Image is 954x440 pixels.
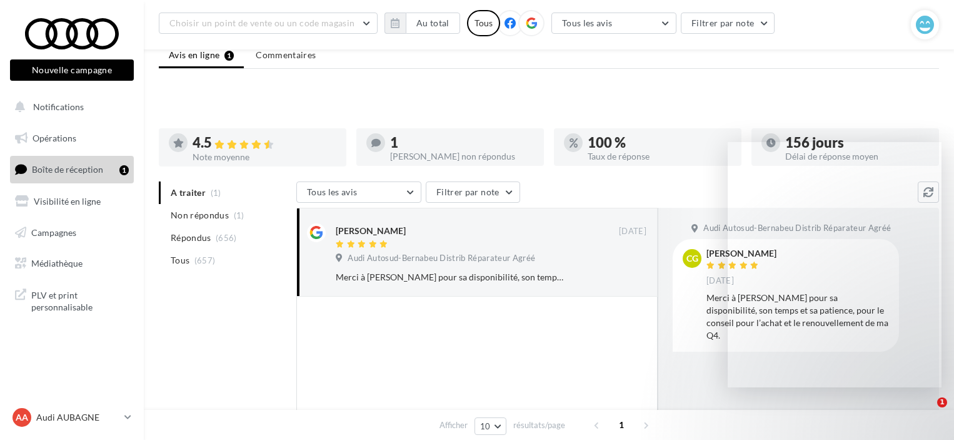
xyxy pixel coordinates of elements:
div: Merci à [PERSON_NAME] pour sa disponibilité, son temps et sa patience, pour le conseil pour l’ach... [336,271,565,284]
span: Répondus [171,232,211,244]
span: Opérations [33,133,76,143]
span: Commentaires [256,49,316,61]
a: Médiathèque [8,250,136,277]
a: AA Audi AUBAGNE [10,406,134,429]
div: [PERSON_NAME] non répondus [390,152,534,161]
div: Note moyenne [193,153,336,161]
span: Boîte de réception [32,164,103,175]
span: Choisir un point de vente ou un code magasin [169,18,354,28]
span: (1) [234,210,244,220]
div: [PERSON_NAME] [336,225,406,237]
button: Tous les avis [296,182,421,203]
button: Filtrer par note [681,13,775,34]
div: [PERSON_NAME] [706,249,776,258]
button: Tous les avis [551,13,676,34]
a: Opérations [8,125,136,151]
div: Tous [467,10,500,36]
span: (657) [194,255,216,265]
span: Audi Autosud-Bernabeu Distrib Réparateur Agréé [703,223,891,234]
a: Visibilité en ligne [8,188,136,215]
button: Notifications [8,94,131,120]
button: Filtrer par note [426,182,520,203]
button: Au total [384,13,460,34]
span: Campagnes [31,227,76,237]
span: Visibilité en ligne [34,196,101,207]
a: Boîte de réception1 [8,156,136,183]
span: (656) [216,233,237,243]
span: CG [686,252,698,265]
button: 10 [474,417,506,435]
span: 1 [937,397,947,407]
div: Taux de réponse [588,152,731,161]
iframe: Intercom live chat [911,397,941,427]
div: 100 % [588,136,731,150]
span: [DATE] [619,226,646,237]
p: Audi AUBAGNE [36,411,119,424]
span: Tous les avis [562,18,613,28]
span: 1 [611,415,631,435]
div: Merci à [PERSON_NAME] pour sa disponibilité, son temps et sa patience, pour le conseil pour l’ach... [706,292,889,342]
span: Notifications [33,101,84,112]
span: Médiathèque [31,258,83,269]
iframe: Intercom live chat message [728,142,941,387]
button: Nouvelle campagne [10,59,134,81]
span: [DATE] [706,275,734,287]
button: Choisir un point de vente ou un code magasin [159,13,378,34]
a: PLV et print personnalisable [8,282,136,319]
span: Afficher [439,419,468,431]
span: Non répondus [171,209,229,222]
span: PLV et print personnalisable [31,287,129,314]
div: 1 [390,136,534,150]
span: AA [16,411,28,424]
span: Tous [171,254,189,267]
span: Tous les avis [307,187,358,197]
div: 1 [119,165,129,175]
div: 4.5 [193,136,336,150]
a: Campagnes [8,220,136,246]
span: résultats/page [513,419,565,431]
div: 156 jours [785,136,929,150]
span: Audi Autosud-Bernabeu Distrib Réparateur Agréé [348,253,535,264]
button: Au total [406,13,460,34]
span: 10 [480,421,491,431]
